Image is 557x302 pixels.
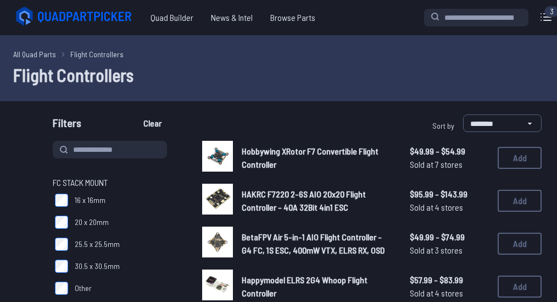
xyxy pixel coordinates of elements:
[432,121,454,130] span: Sort by
[242,146,378,169] span: Hobbywing XRotor F7 Convertible Flight Controller
[55,216,68,229] input: 20 x 20mm
[53,176,108,189] span: FC Stack Mount
[242,274,367,298] span: Happymodel ELRS 2G4 Whoop Flight Controller
[202,7,261,29] a: News & Intel
[410,244,489,257] span: Sold at 3 stores
[134,114,171,132] button: Clear
[410,201,489,214] span: Sold at 4 stores
[202,227,233,257] img: image
[242,189,366,212] span: HAKRC F7220 2-6S AIO 20x20 Flight Controller - 40A 32Bit 4in1 ESC
[75,261,120,272] span: 30.5 x 30.5mm
[202,270,233,300] img: image
[410,287,489,300] span: Sold at 4 stores
[261,7,324,29] a: Browse Parts
[55,194,68,207] input: 16 x 16mm
[202,141,233,172] img: image
[410,230,489,244] span: $49.99 - $74.99
[242,232,385,255] span: BetaFPV Air 5-in-1 AIO Flight Controller - G4 FC, 1S ESC, 400mW VTX, ELRS RX, OSD
[410,158,489,171] span: Sold at 7 stores
[13,48,56,60] a: All Quad Parts
[410,273,489,287] span: $57.99 - $83.99
[202,184,233,215] img: image
[75,239,120,250] span: 25.5 x 25.5mm
[75,217,109,228] span: 20 x 20mm
[498,233,542,255] button: Add
[142,7,202,29] a: Quad Builder
[498,190,542,212] button: Add
[55,238,68,251] input: 25.5 x 25.5mm
[242,230,392,257] a: BetaFPV Air 5-in-1 AIO Flight Controller - G4 FC, 1S ESC, 400mW VTX, ELRS RX, OSD
[202,227,233,261] a: image
[498,147,542,169] button: Add
[202,184,233,218] a: image
[410,145,489,158] span: $49.99 - $54.99
[410,188,489,201] span: $95.99 - $143.99
[242,273,392,300] a: Happymodel ELRS 2G4 Whoop Flight Controller
[53,114,81,136] span: Filters
[55,282,68,295] input: Other
[242,145,392,171] a: Hobbywing XRotor F7 Convertible Flight Controller
[202,141,233,175] a: image
[75,283,92,294] span: Other
[463,114,542,132] select: Sort by
[55,260,68,273] input: 30.5 x 30.5mm
[242,188,392,214] a: HAKRC F7220 2-6S AIO 20x20 Flight Controller - 40A 32Bit 4in1 ESC
[498,276,542,298] button: Add
[75,195,105,206] span: 16 x 16mm
[70,48,124,60] a: Flight Controllers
